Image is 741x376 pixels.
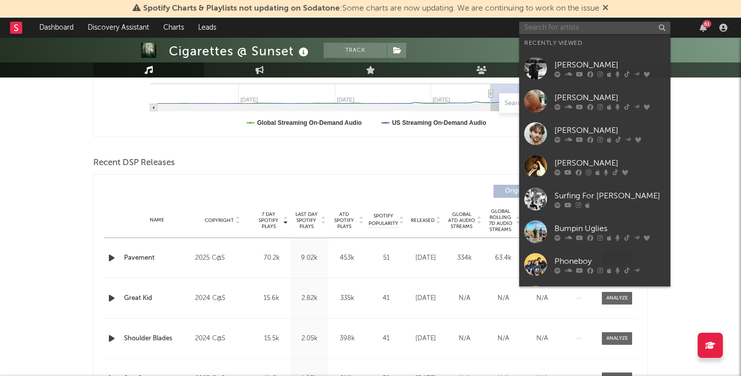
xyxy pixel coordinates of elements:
[500,188,546,194] span: Originals ( 37 )
[554,255,665,267] div: Phoneboy
[500,100,606,108] input: Search by song name or URL
[169,43,311,59] div: Cigarettes @ Sunset
[205,217,234,223] span: Copyright
[486,334,520,344] div: N/A
[368,253,404,263] div: 51
[525,293,559,304] div: N/A
[156,18,191,38] a: Charts
[554,190,665,202] div: Surfing For [PERSON_NAME]
[519,150,670,183] a: [PERSON_NAME]
[448,293,481,304] div: N/A
[409,293,443,304] div: [DATE]
[524,37,665,49] div: Recently Viewed
[293,211,320,230] span: Last Day Spotify Plays
[486,253,520,263] div: 63.4k
[519,117,670,150] a: [PERSON_NAME]
[554,59,665,71] div: [PERSON_NAME]
[493,185,562,198] button: Originals(37)
[293,253,326,263] div: 9.02k
[554,124,665,136] div: [PERSON_NAME]
[411,217,435,223] span: Released
[703,20,711,28] div: 61
[195,292,250,305] div: 2024 C@S
[191,18,223,38] a: Leads
[448,253,481,263] div: 334k
[81,18,156,38] a: Discovery Assistant
[257,119,362,126] text: Global Streaming On-Demand Audio
[554,157,665,169] div: [PERSON_NAME]
[331,253,363,263] div: 453k
[293,293,326,304] div: 2.82k
[124,216,190,224] div: Name
[368,293,404,304] div: 41
[448,211,475,230] span: Global ATD Audio Streams
[368,212,398,228] span: Spotify Popularity
[143,5,599,13] span: : Some charts are now updating. We are continuing to work on the issue
[519,281,670,314] a: Bird and [PERSON_NAME]
[700,24,707,32] button: 61
[519,215,670,248] a: Bumpin Uglies
[143,5,340,13] span: Spotify Charts & Playlists not updating on Sodatone
[486,208,514,233] span: Global Rolling 7D Audio Streams
[324,43,387,58] button: Track
[331,334,363,344] div: 398k
[602,5,608,13] span: Dismiss
[255,293,288,304] div: 15.6k
[448,334,481,344] div: N/A
[331,293,363,304] div: 335k
[409,334,443,344] div: [DATE]
[409,253,443,263] div: [DATE]
[519,52,670,85] a: [PERSON_NAME]
[368,334,404,344] div: 41
[331,211,357,230] span: ATD Spotify Plays
[124,253,190,263] a: Pavement
[124,293,190,304] a: Great Kid
[93,157,175,169] span: Recent DSP Releases
[293,334,326,344] div: 2.05k
[32,18,81,38] a: Dashboard
[486,293,520,304] div: N/A
[554,92,665,104] div: [PERSON_NAME]
[392,119,486,126] text: US Streaming On-Demand Audio
[519,85,670,117] a: [PERSON_NAME]
[519,22,670,34] input: Search for artists
[554,222,665,235] div: Bumpin Uglies
[255,211,282,230] span: 7 Day Spotify Plays
[525,334,559,344] div: N/A
[255,253,288,263] div: 70.2k
[519,248,670,281] a: Phoneboy
[195,333,250,345] div: 2024 C@S
[255,334,288,344] div: 15.5k
[124,334,190,344] a: Shoulder Blades
[195,252,250,264] div: 2025 C@S
[519,183,670,215] a: Surfing For [PERSON_NAME]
